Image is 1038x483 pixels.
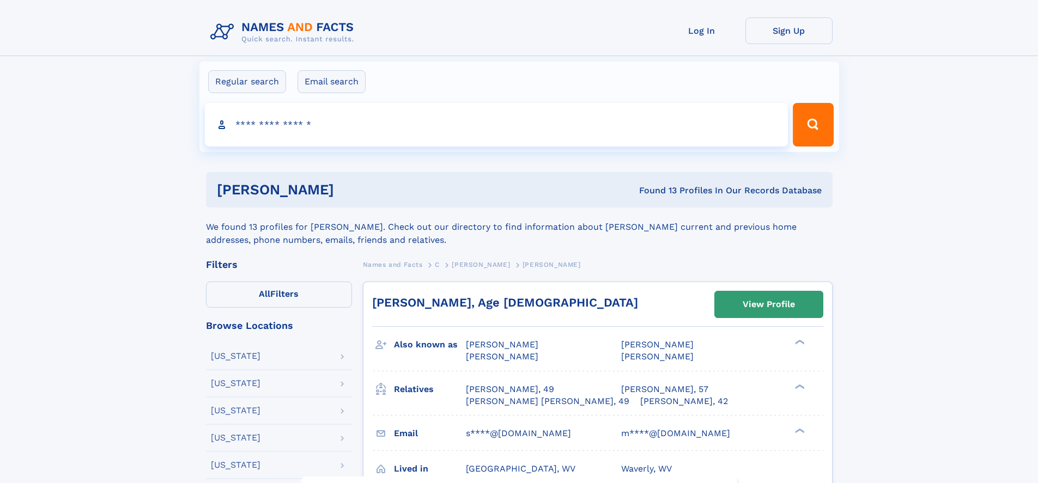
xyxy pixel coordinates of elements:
[363,258,423,271] a: Names and Facts
[259,289,270,299] span: All
[792,383,805,390] div: ❯
[743,292,795,317] div: View Profile
[466,463,575,474] span: [GEOGRAPHIC_DATA], WV
[793,103,833,146] button: Search Button
[745,17,833,44] a: Sign Up
[206,321,352,331] div: Browse Locations
[435,258,440,271] a: C
[211,433,260,442] div: [US_STATE]
[621,463,672,474] span: Waverly, WV
[452,261,510,268] span: [PERSON_NAME]
[394,380,466,399] h3: Relatives
[466,395,629,407] a: [PERSON_NAME] [PERSON_NAME], 49
[206,260,352,270] div: Filters
[452,258,510,271] a: [PERSON_NAME]
[211,461,260,469] div: [US_STATE]
[466,351,538,362] span: [PERSON_NAME]
[621,383,708,395] a: [PERSON_NAME], 57
[715,291,823,317] a: View Profile
[206,17,363,47] img: Logo Names and Facts
[211,352,260,360] div: [US_STATE]
[487,185,822,197] div: Found 13 Profiles In Our Records Database
[435,261,440,268] span: C
[792,427,805,434] div: ❯
[658,17,745,44] a: Log In
[211,406,260,415] div: [US_STATE]
[621,351,694,362] span: [PERSON_NAME]
[394,460,466,478] h3: Lived in
[206,282,352,308] label: Filters
[523,261,581,268] span: [PERSON_NAME]
[621,339,694,350] span: [PERSON_NAME]
[372,296,638,309] a: [PERSON_NAME], Age [DEMOGRAPHIC_DATA]
[394,424,466,443] h3: Email
[208,70,286,93] label: Regular search
[466,339,538,350] span: [PERSON_NAME]
[298,70,366,93] label: Email search
[206,207,833,247] div: We found 13 profiles for [PERSON_NAME]. Check out our directory to find information about [PERSON...
[211,379,260,388] div: [US_STATE]
[640,395,728,407] a: [PERSON_NAME], 42
[394,335,466,354] h3: Also known as
[205,103,788,146] input: search input
[792,339,805,346] div: ❯
[466,383,554,395] a: [PERSON_NAME], 49
[217,183,487,197] h1: [PERSON_NAME]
